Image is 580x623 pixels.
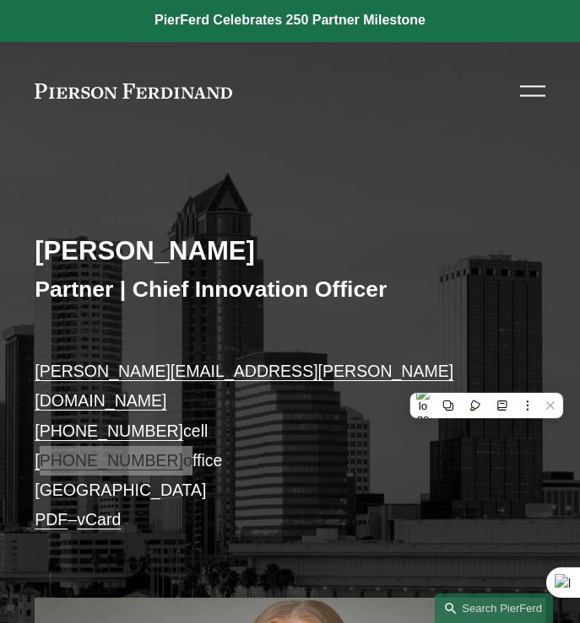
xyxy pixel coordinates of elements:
a: [PHONE_NUMBER] [35,422,183,440]
a: vCard [77,510,121,529]
a: [PERSON_NAME][EMAIL_ADDRESS][PERSON_NAME][DOMAIN_NAME] [35,362,453,410]
h2: [PERSON_NAME] [35,235,545,267]
p: cell office [GEOGRAPHIC_DATA] – [35,357,545,534]
a: PDF [35,510,68,529]
h3: Partner | Chief Innovation Officer [35,276,545,303]
a: Search this site [435,593,553,623]
a: [PHONE_NUMBER] [35,451,183,470]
